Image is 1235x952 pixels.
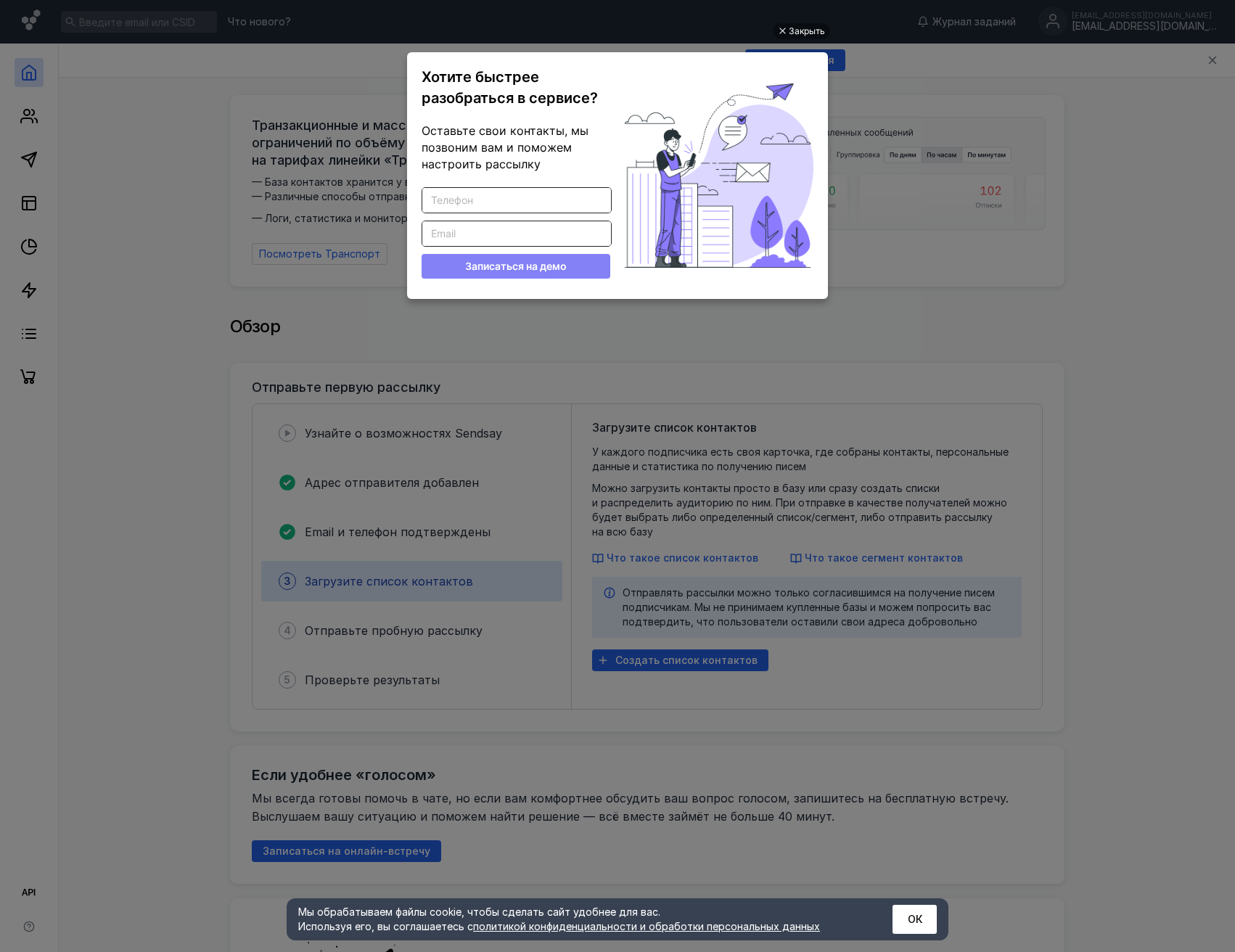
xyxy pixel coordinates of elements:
[422,254,610,279] button: Записаться на демо
[422,188,611,213] input: Телефон
[298,905,857,934] div: Мы обрабатываем файлы cookie, чтобы сделать сайт удобнее для вас. Используя его, вы соглашаетесь c
[893,905,937,934] button: ОК
[422,123,588,171] span: Оставьте свои контакты, мы позвоним вам и поможем настроить рассылку
[422,68,598,107] span: Хотите быстрее разобраться в сервисе?
[422,221,611,246] input: Email
[789,23,825,39] div: Закрыть
[473,920,820,932] a: политикой конфиденциальности и обработки персональных данных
